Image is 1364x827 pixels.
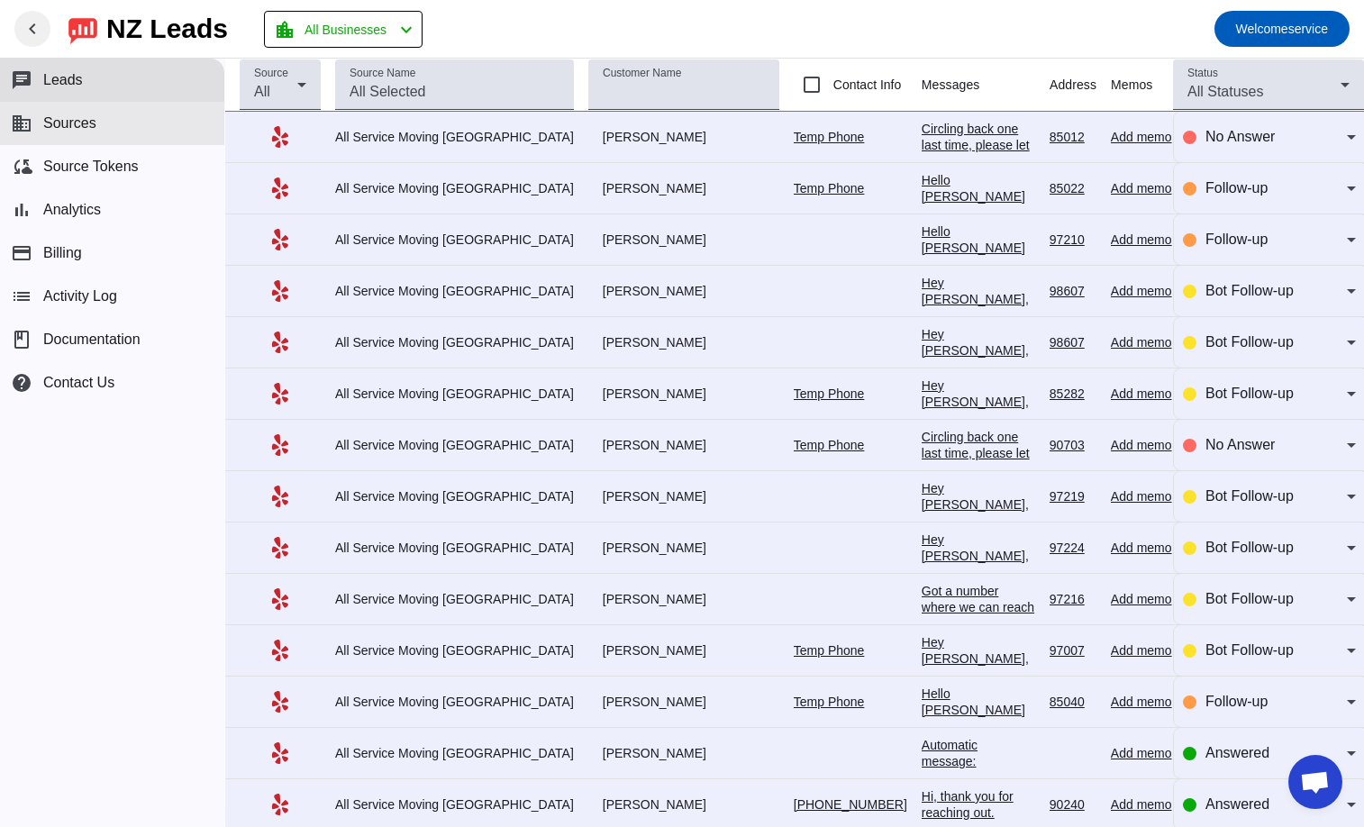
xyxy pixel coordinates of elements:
[335,540,574,556] div: All Service Moving [GEOGRAPHIC_DATA]
[269,588,291,610] mat-icon: Yelp
[588,129,779,145] div: [PERSON_NAME]
[1111,591,1187,607] div: Add memo
[43,72,83,88] span: Leads
[335,232,574,248] div: All Service Moving [GEOGRAPHIC_DATA]
[1205,642,1294,658] span: Bot Follow-up
[335,437,574,453] div: All Service Moving [GEOGRAPHIC_DATA]
[1111,437,1187,453] div: Add memo
[269,126,291,148] mat-icon: Yelp
[922,583,1035,680] div: Got a number where we can reach you? We'll ring you up for more details. Promise, no awkward phon...
[1050,796,1096,813] div: 90240
[269,691,291,713] mat-icon: Yelp
[922,59,1050,112] th: Messages
[269,640,291,661] mat-icon: Yelp
[1050,232,1096,248] div: 97210
[1111,386,1187,402] div: Add memo
[269,486,291,507] mat-icon: Yelp
[588,745,779,761] div: [PERSON_NAME]
[11,69,32,91] mat-icon: chat
[1205,694,1268,709] span: Follow-up
[1050,386,1096,402] div: 85282
[1205,437,1275,452] span: No Answer
[922,480,1035,723] div: Hey [PERSON_NAME], still thinking about that move? We've got boxes waiting and estimates ready. W...
[1187,68,1218,79] mat-label: Status
[588,591,779,607] div: [PERSON_NAME]
[22,18,43,40] mat-icon: chevron_left
[269,280,291,302] mat-icon: Yelp
[1205,591,1294,606] span: Bot Follow-up
[335,745,574,761] div: All Service Moving [GEOGRAPHIC_DATA]
[830,76,902,94] label: Contact Info
[1205,180,1268,195] span: Follow-up
[794,130,865,144] a: Temp Phone
[68,14,97,44] img: logo
[11,113,32,134] mat-icon: business
[43,159,139,175] span: Source Tokens
[305,17,386,42] span: All Businesses
[11,329,32,350] span: book
[11,242,32,264] mat-icon: payment
[1050,591,1096,607] div: 97216
[335,180,574,196] div: All Service Moving [GEOGRAPHIC_DATA]
[396,19,417,41] mat-icon: chevron_left
[254,84,270,99] span: All
[335,591,574,607] div: All Service Moving [GEOGRAPHIC_DATA]
[922,275,1035,518] div: Hey [PERSON_NAME], still thinking about that move? We've got boxes waiting and estimates ready. W...
[588,488,779,504] div: [PERSON_NAME]
[274,19,296,41] mat-icon: location_city
[922,172,1035,821] div: Hello [PERSON_NAME] This is [PERSON_NAME] with All Service Moving. We would be more than happy to...
[335,796,574,813] div: All Service Moving [GEOGRAPHIC_DATA]
[1111,540,1187,556] div: Add memo
[1050,694,1096,710] div: 85040
[1111,59,1201,112] th: Memos
[1205,745,1269,760] span: Answered
[1111,642,1187,659] div: Add memo
[350,81,559,103] input: All Selected
[1111,283,1187,299] div: Add memo
[922,326,1035,456] div: Hey [PERSON_NAME], Are you still interested in getting an estimate? Is there a good number to rea...
[43,202,101,218] span: Analytics
[588,694,779,710] div: [PERSON_NAME]
[1050,540,1096,556] div: 97224
[1205,540,1294,555] span: Bot Follow-up
[1111,694,1187,710] div: Add memo
[1111,745,1187,761] div: Add memo
[269,383,291,404] mat-icon: Yelp
[43,375,114,391] span: Contact Us
[588,796,779,813] div: [PERSON_NAME]
[1111,129,1187,145] div: Add memo
[11,372,32,394] mat-icon: help
[794,181,865,195] a: Temp Phone
[11,286,32,307] mat-icon: list
[588,232,779,248] div: [PERSON_NAME]
[335,694,574,710] div: All Service Moving [GEOGRAPHIC_DATA]
[1050,334,1096,350] div: 98607
[1050,642,1096,659] div: 97007
[269,177,291,199] mat-icon: Yelp
[1288,755,1342,809] a: Open chat
[335,334,574,350] div: All Service Moving [GEOGRAPHIC_DATA]
[922,737,1035,818] div: Automatic message: [PERSON_NAME] is no longer pursuing this job.
[1111,334,1187,350] div: Add memo
[1205,232,1268,247] span: Follow-up
[269,794,291,815] mat-icon: Yelp
[1111,796,1187,813] div: Add memo
[1050,59,1111,112] th: Address
[335,488,574,504] div: All Service Moving [GEOGRAPHIC_DATA]
[335,642,574,659] div: All Service Moving [GEOGRAPHIC_DATA]
[1187,84,1263,99] span: All Statuses
[335,283,574,299] div: All Service Moving [GEOGRAPHIC_DATA]
[794,695,865,709] a: Temp Phone
[264,11,423,48] button: All Businesses
[1050,129,1096,145] div: 85012
[588,334,779,350] div: [PERSON_NAME]
[1205,386,1294,401] span: Bot Follow-up
[43,288,117,304] span: Activity Log
[1236,16,1328,41] span: service
[1111,488,1187,504] div: Add memo
[1050,283,1096,299] div: 98607
[11,199,32,221] mat-icon: bar_chart
[1111,232,1187,248] div: Add memo
[794,438,865,452] a: Temp Phone
[1236,22,1288,36] span: Welcome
